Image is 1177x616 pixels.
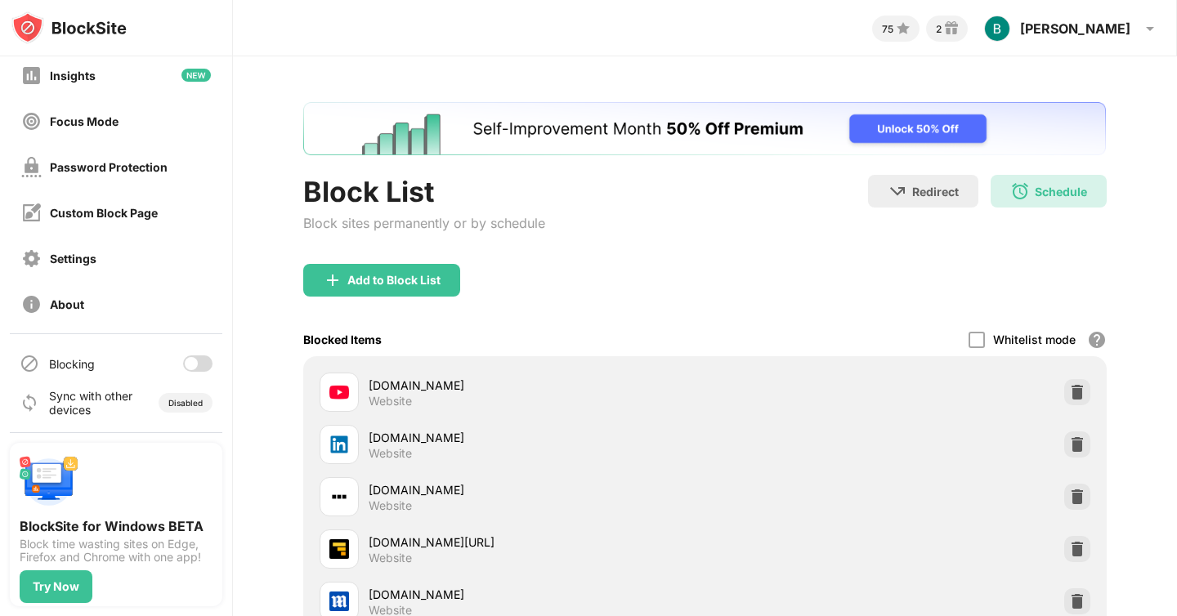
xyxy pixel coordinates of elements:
[993,333,1076,346] div: Whitelist mode
[21,157,42,177] img: password-protection-off.svg
[303,102,1106,155] iframe: Banner
[369,533,705,551] div: [DOMAIN_NAME][URL]
[50,69,96,83] div: Insights
[33,580,79,593] div: Try Now
[369,429,705,446] div: [DOMAIN_NAME]
[329,539,349,559] img: favicons
[369,446,412,461] div: Website
[369,394,412,408] div: Website
[942,19,961,38] img: reward-small.svg
[21,111,42,132] img: focus-off.svg
[50,160,168,174] div: Password Protection
[369,481,705,498] div: [DOMAIN_NAME]
[49,389,133,417] div: Sync with other devices
[369,551,412,565] div: Website
[21,65,42,86] img: insights-off.svg
[49,357,95,371] div: Blocking
[369,498,412,513] div: Website
[329,382,349,402] img: favicons
[168,398,203,408] div: Disabled
[303,333,382,346] div: Blocked Items
[1020,20,1130,37] div: [PERSON_NAME]
[50,252,96,266] div: Settings
[303,215,545,231] div: Block sites permanently or by schedule
[20,538,213,564] div: Block time wasting sites on Edge, Firefox and Chrome with one app!
[20,393,39,413] img: sync-icon.svg
[21,294,42,315] img: about-off.svg
[181,69,211,82] img: new-icon.svg
[20,518,213,534] div: BlockSite for Windows BETA
[50,114,119,128] div: Focus Mode
[329,435,349,454] img: favicons
[21,203,42,223] img: customize-block-page-off.svg
[329,487,349,507] img: favicons
[21,248,42,269] img: settings-off.svg
[369,586,705,603] div: [DOMAIN_NAME]
[369,377,705,394] div: [DOMAIN_NAME]
[984,16,1010,42] img: ACg8ocLLIUbPWfS35AmdJPpyvHEhq-ynbqVrGCJNoEDMbmkX3w=s96-c
[303,175,545,208] div: Block List
[50,297,84,311] div: About
[936,23,942,35] div: 2
[329,591,349,611] img: favicons
[20,453,78,511] img: push-desktop.svg
[882,23,893,35] div: 75
[347,274,441,287] div: Add to Block List
[1035,185,1087,199] div: Schedule
[893,19,913,38] img: points-small.svg
[50,206,158,220] div: Custom Block Page
[11,11,127,44] img: logo-blocksite.svg
[20,354,39,373] img: blocking-icon.svg
[912,185,959,199] div: Redirect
